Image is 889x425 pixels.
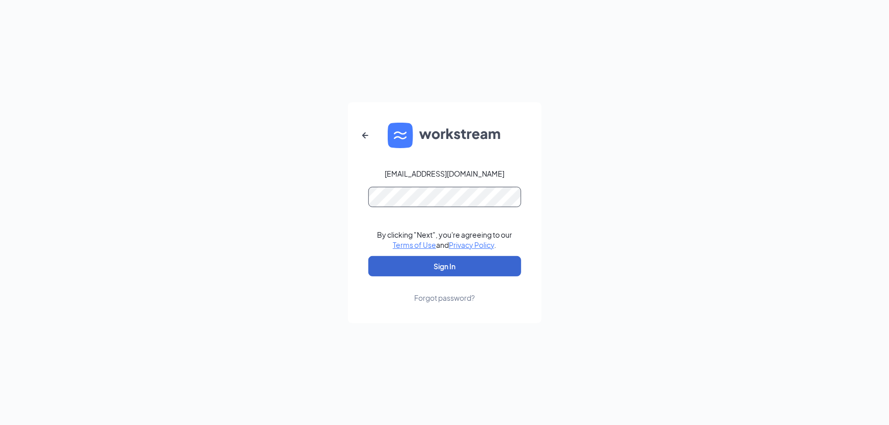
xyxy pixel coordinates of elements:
[385,168,504,179] div: [EMAIL_ADDRESS][DOMAIN_NAME]
[353,123,378,148] button: ArrowLeftNew
[388,123,502,148] img: WS logo and Workstream text
[414,293,475,303] div: Forgot password?
[377,230,512,250] div: By clicking "Next", you're agreeing to our and .
[359,129,371,141] svg: ArrowLeftNew
[393,240,436,249] a: Terms of Use
[368,256,521,276] button: Sign In
[414,276,475,303] a: Forgot password?
[449,240,494,249] a: Privacy Policy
